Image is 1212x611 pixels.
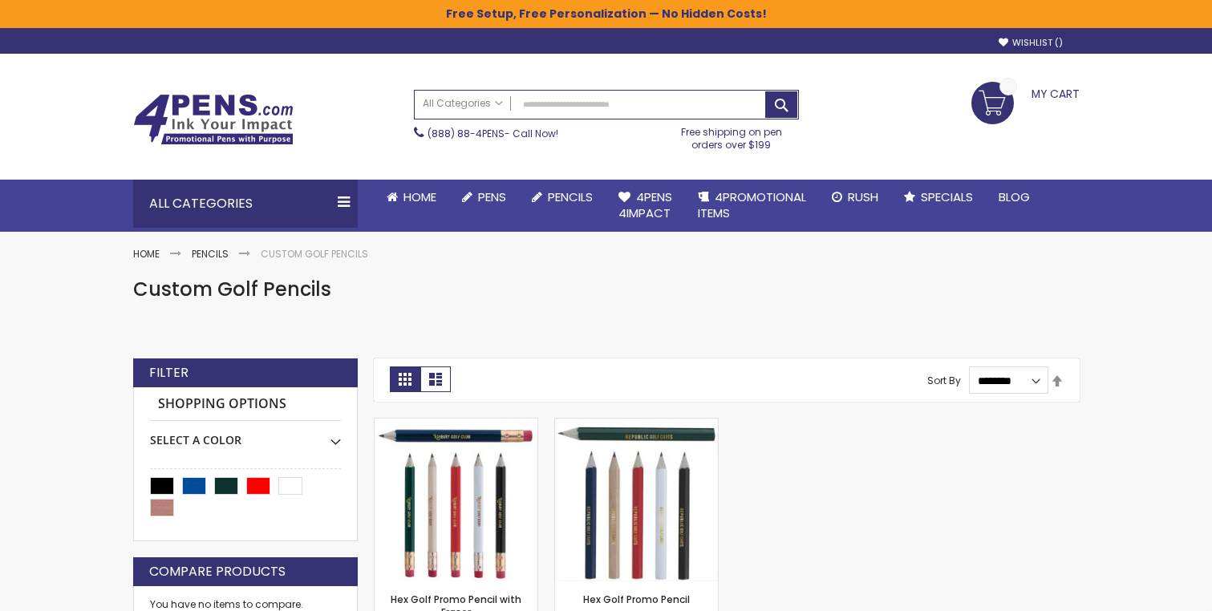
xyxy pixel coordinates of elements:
[150,387,341,422] strong: Shopping Options
[192,247,229,261] a: Pencils
[133,94,294,145] img: 4Pens Custom Pens and Promotional Products
[374,180,449,215] a: Home
[261,247,368,261] strong: Custom Golf Pencils
[698,188,806,221] span: 4PROMOTIONAL ITEMS
[618,188,672,221] span: 4Pens 4impact
[891,180,986,215] a: Specials
[555,418,718,431] a: Hex Golf Promo Pencil
[375,418,537,431] a: Hex Golf Promo Pencil with Eraser
[375,419,537,581] img: Hex Golf Promo Pencil with Eraser
[999,37,1063,49] a: Wishlist
[133,277,1080,302] h1: Custom Golf Pencils
[999,188,1030,205] span: Blog
[428,127,558,140] span: - Call Now!
[423,97,503,110] span: All Categories
[555,419,718,581] img: Hex Golf Promo Pencil
[583,593,690,606] a: Hex Golf Promo Pencil
[478,188,506,205] span: Pens
[390,366,420,392] strong: Grid
[449,180,519,215] a: Pens
[133,180,358,228] div: All Categories
[415,91,511,117] a: All Categories
[403,188,436,205] span: Home
[927,374,961,387] label: Sort By
[519,180,606,215] a: Pencils
[548,188,593,205] span: Pencils
[819,180,891,215] a: Rush
[428,127,505,140] a: (888) 88-4PENS
[149,563,286,581] strong: Compare Products
[986,180,1043,215] a: Blog
[848,188,878,205] span: Rush
[685,180,819,232] a: 4PROMOTIONALITEMS
[921,188,973,205] span: Specials
[664,119,799,152] div: Free shipping on pen orders over $199
[606,180,685,232] a: 4Pens4impact
[149,364,188,382] strong: Filter
[133,247,160,261] a: Home
[150,421,341,448] div: Select A Color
